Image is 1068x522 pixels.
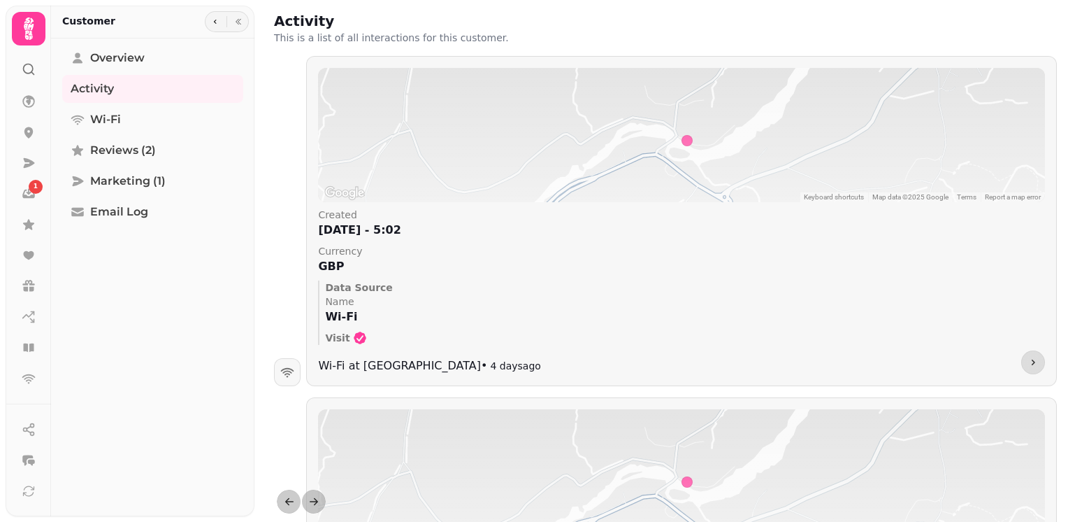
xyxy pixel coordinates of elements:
[15,180,43,208] a: 1
[90,111,121,128] span: Wi-Fi
[71,80,114,97] span: Activity
[274,11,542,31] h2: Activity
[318,208,1045,222] p: created
[318,258,1045,275] p: GBP
[804,192,864,202] button: Keyboard shortcuts
[318,222,1045,239] p: [DATE] - 5:02
[62,75,243,103] a: Activity
[90,204,148,220] span: Email Log
[62,167,243,195] a: Marketing (1)
[90,142,156,159] span: Reviews (2)
[318,244,1045,258] p: currency
[274,31,632,45] p: This is a list of all interactions for this customer.
[90,173,166,190] span: Marketing (1)
[325,331,349,345] p: visit
[985,193,1041,201] a: Report a map error
[490,360,540,372] time: 4 days ago
[62,44,243,72] a: Overview
[34,182,38,192] span: 1
[872,193,948,201] span: Map data ©2025 Google
[318,358,487,374] p: Wi-Fi at [GEOGRAPHIC_DATA] •
[51,38,254,516] nav: Tabs
[322,184,368,202] a: Open this area in Google Maps (opens a new window)
[302,490,326,514] button: next
[325,295,1045,309] p: name
[90,50,145,66] span: Overview
[62,14,115,28] h2: Customer
[277,490,301,514] button: back
[325,281,1045,295] p: data source
[957,193,976,201] a: Terms (opens in new tab)
[62,198,243,226] a: Email Log
[322,184,368,202] img: Google
[325,309,1045,325] p: Wi-Fi
[62,106,243,134] a: Wi-Fi
[62,136,243,164] a: Reviews (2)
